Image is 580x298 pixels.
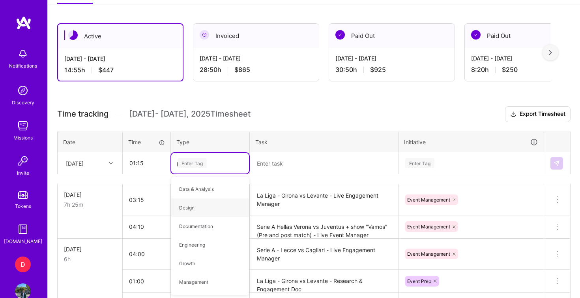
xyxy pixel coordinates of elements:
[405,157,434,169] div: Enter Tag
[15,202,31,210] div: Tokens
[123,153,170,174] input: HH:MM
[15,83,31,98] img: discovery
[175,258,199,269] span: Growth
[64,55,176,63] div: [DATE] - [DATE]
[15,257,31,272] div: D
[335,54,448,62] div: [DATE] - [DATE]
[407,197,450,203] span: Event Management
[128,138,165,146] div: Time
[175,221,217,232] span: Documentation
[335,30,345,40] img: Paid Out
[58,24,183,48] div: Active
[98,66,114,74] span: $447
[200,30,209,40] img: Invoiced
[471,30,481,40] img: Paid Out
[234,66,250,74] span: $865
[129,109,251,119] span: [DATE] - [DATE] , 2025 Timesheet
[251,216,397,238] textarea: Serie A Hellas Verona vs Juventus + show "Vamos" (Pre and post match) - Live Event Manager
[200,54,312,62] div: [DATE] - [DATE]
[505,106,571,122] button: Export Timesheet
[15,221,31,237] img: guide book
[370,66,386,74] span: $925
[251,270,397,292] textarea: La Liga - Girona vs Levante - Research & Engagement Doc
[329,24,455,48] div: Paid Out
[15,118,31,134] img: teamwork
[200,66,312,74] div: 28:50 h
[123,216,170,237] input: HH:MM
[407,251,450,257] span: Event Management
[17,169,29,177] div: Invite
[554,160,560,166] img: Submit
[66,159,84,167] div: [DATE]
[4,237,42,245] div: [DOMAIN_NAME]
[64,66,176,74] div: 14:55 h
[123,189,170,210] input: HH:MM
[407,224,450,230] span: Event Management
[549,50,552,55] img: right
[250,132,399,152] th: Task
[178,157,207,169] div: Enter Tag
[13,257,33,272] a: D
[15,153,31,169] img: Invite
[171,132,250,152] th: Type
[123,271,170,292] input: HH:MM
[64,245,116,253] div: [DATE]
[9,62,37,70] div: Notifications
[16,16,32,30] img: logo
[407,278,431,284] span: Event Prep
[175,184,218,194] span: Data & Analysis
[64,200,116,209] div: 7h 25m
[15,46,31,62] img: bell
[251,185,397,215] textarea: La Liga - Girona vs Levante - Live Engagement Manager
[109,161,113,165] i: icon Chevron
[251,240,397,269] textarea: Serie A - Lecce vs Cagliari - Live Engagement Manager
[502,66,518,74] span: $250
[175,277,212,287] span: Management
[175,240,209,250] span: Engineering
[13,134,33,142] div: Missions
[12,98,34,107] div: Discovery
[68,30,78,40] img: Active
[193,24,319,48] div: Invoiced
[58,132,123,152] th: Date
[335,66,448,74] div: 30:50 h
[18,191,28,199] img: tokens
[64,190,116,199] div: [DATE]
[404,138,538,147] div: Initiative
[64,255,116,263] div: 6h
[510,110,516,119] i: icon Download
[123,243,170,264] input: HH:MM
[175,202,198,213] span: Design
[57,109,109,119] span: Time tracking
